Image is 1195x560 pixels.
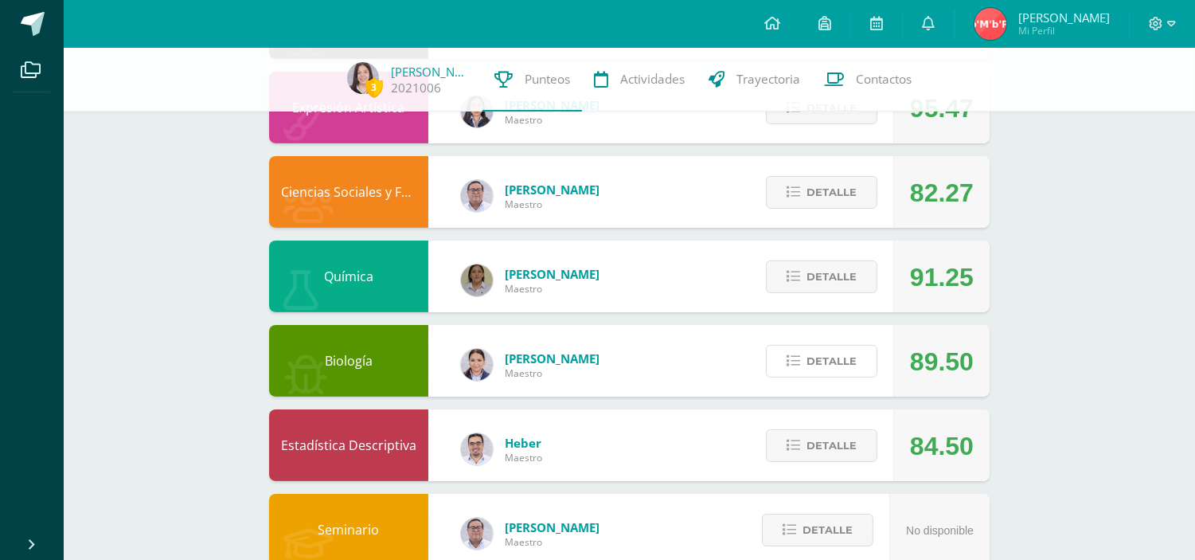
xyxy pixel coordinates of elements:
[505,113,599,127] span: Maestro
[505,350,599,366] span: [PERSON_NAME]
[856,71,912,88] span: Contactos
[910,241,974,313] div: 91.25
[806,262,857,292] span: Detalle
[620,71,685,88] span: Actividades
[910,410,974,482] div: 84.50
[365,77,383,97] span: 3
[910,157,974,229] div: 82.27
[482,48,582,112] a: Punteos
[806,431,857,460] span: Detalle
[505,535,599,549] span: Maestro
[505,182,599,198] span: [PERSON_NAME]
[461,433,493,465] img: 54231652241166600daeb3395b4f1510.png
[806,347,857,376] span: Detalle
[461,518,493,550] img: 5778bd7e28cf89dedf9ffa8080fc1cd8.png
[461,180,493,212] img: 5778bd7e28cf89dedf9ffa8080fc1cd8.png
[582,48,697,112] a: Actividades
[391,80,441,96] a: 2021006
[461,264,493,296] img: 3af43c4f3931345fadf8ce10480f33e2.png
[269,325,428,397] div: Biología
[766,176,877,209] button: Detalle
[505,451,542,464] span: Maestro
[505,282,599,296] span: Maestro
[806,178,857,207] span: Detalle
[269,409,428,481] div: Estadística Descriptiva
[766,260,877,293] button: Detalle
[974,8,1006,40] img: ca3c5678045a47df34288d126a1d4061.png
[525,71,570,88] span: Punteos
[505,435,542,451] span: Heber
[1018,10,1110,25] span: [PERSON_NAME]
[803,515,853,545] span: Detalle
[766,345,877,378] button: Detalle
[812,48,924,112] a: Contactos
[762,514,873,546] button: Detalle
[505,519,599,535] span: [PERSON_NAME]
[505,366,599,380] span: Maestro
[505,266,599,282] span: [PERSON_NAME]
[391,64,471,80] a: [PERSON_NAME]
[347,62,379,94] img: 3e8caf98d58fd82dbc8d372b63dd9bb0.png
[1018,24,1110,37] span: Mi Perfil
[269,241,428,312] div: Química
[736,71,800,88] span: Trayectoria
[766,429,877,462] button: Detalle
[906,524,974,537] span: No disponible
[269,156,428,228] div: Ciencias Sociales y Formación Ciudadana 5
[697,48,812,112] a: Trayectoria
[505,198,599,211] span: Maestro
[461,349,493,381] img: 855b3dd62270c154f2b859b7888d8297.png
[910,326,974,397] div: 89.50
